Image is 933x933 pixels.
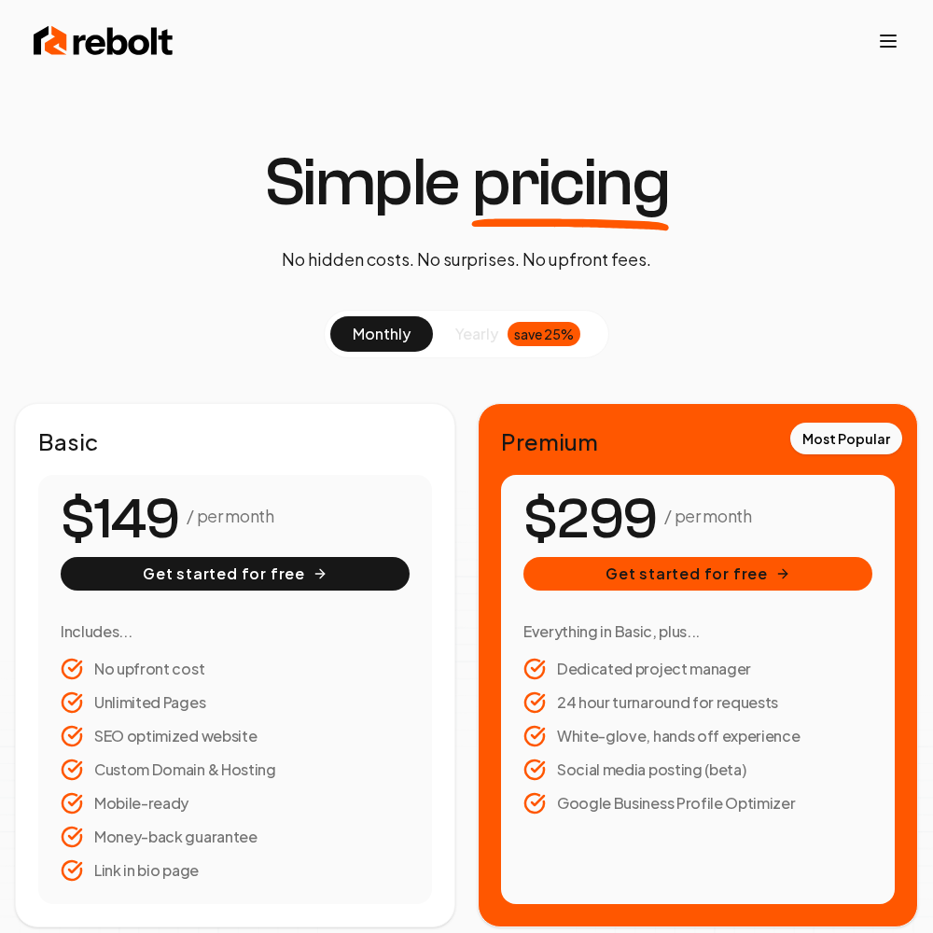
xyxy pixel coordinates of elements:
[523,691,872,714] li: 24 hour turnaround for requests
[433,316,603,352] button: yearlysave 25%
[523,620,872,643] h3: Everything in Basic, plus...
[353,324,411,343] span: monthly
[61,792,410,815] li: Mobile-ready
[523,792,872,815] li: Google Business Profile Optimizer
[455,323,498,345] span: yearly
[61,826,410,848] li: Money-back guarantee
[61,557,410,591] button: Get started for free
[523,759,872,781] li: Social media posting (beta)
[34,22,174,60] img: Rebolt Logo
[790,423,902,454] div: Most Popular
[523,658,872,680] li: Dedicated project manager
[61,620,410,643] h3: Includes...
[38,426,432,456] h2: Basic
[61,658,410,680] li: No upfront cost
[61,859,410,882] li: Link in bio page
[664,503,751,529] p: / per month
[877,30,899,52] button: Toggle mobile menu
[523,557,872,591] button: Get started for free
[523,478,657,562] number-flow-react: $299
[61,759,410,781] li: Custom Domain & Hosting
[61,725,410,747] li: SEO optimized website
[523,725,872,747] li: White-glove, hands off experience
[501,426,895,456] h2: Premium
[330,316,433,352] button: monthly
[508,322,580,346] div: save 25%
[472,149,670,216] span: pricing
[264,149,670,216] h1: Simple
[61,478,179,562] number-flow-react: $149
[61,691,410,714] li: Unlimited Pages
[282,246,651,272] p: No hidden costs. No surprises. No upfront fees.
[187,503,273,529] p: / per month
